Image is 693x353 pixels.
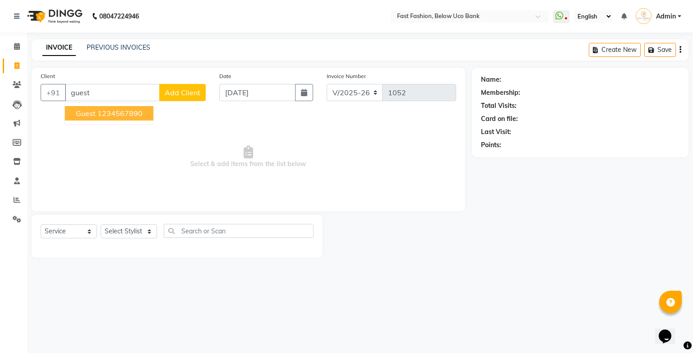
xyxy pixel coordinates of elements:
div: Points: [481,140,501,150]
div: Card on file: [481,114,518,124]
label: Client [41,72,55,80]
div: Last Visit: [481,127,511,137]
span: Admin [656,12,676,21]
span: Add Client [165,88,200,97]
button: +91 [41,84,66,101]
ngb-highlight: 1234567890 [97,109,143,118]
button: Add Client [159,84,206,101]
div: Name: [481,75,501,84]
input: Search by Name/Mobile/Email/Code [65,84,160,101]
a: INVOICE [42,40,76,56]
label: Invoice Number [327,72,366,80]
iframe: chat widget [655,317,684,344]
div: Membership: [481,88,520,98]
img: Admin [636,8,651,24]
img: logo [23,4,85,29]
button: Create New [589,43,641,57]
div: Total Visits: [481,101,517,111]
b: 08047224946 [99,4,139,29]
a: PREVIOUS INVOICES [87,43,150,51]
input: Search or Scan [164,224,314,238]
span: Select & add items from the list below [41,112,456,202]
button: Save [644,43,676,57]
label: Date [219,72,231,80]
span: guest [76,109,96,118]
